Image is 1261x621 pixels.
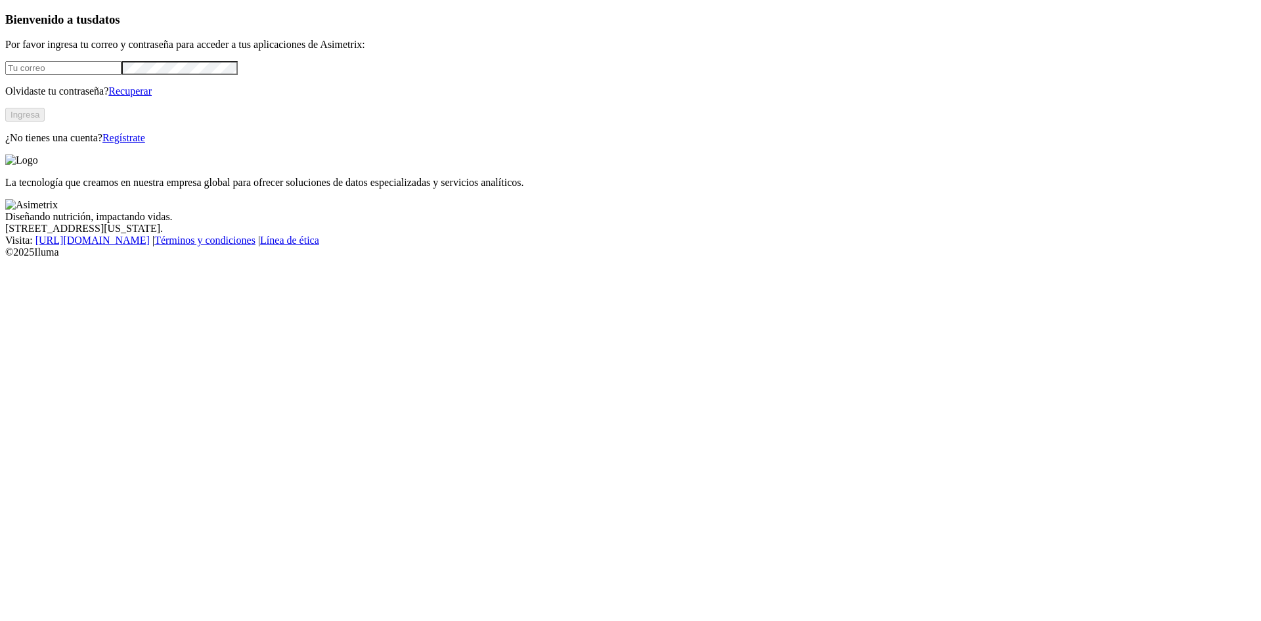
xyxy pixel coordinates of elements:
[5,108,45,122] button: Ingresa
[5,12,1256,27] h3: Bienvenido a tus
[5,246,1256,258] div: © 2025 Iluma
[5,211,1256,223] div: Diseñando nutrición, impactando vidas.
[5,235,1256,246] div: Visita : | |
[5,199,58,211] img: Asimetrix
[35,235,150,246] a: [URL][DOMAIN_NAME]
[102,132,145,143] a: Regístrate
[154,235,255,246] a: Términos y condiciones
[92,12,120,26] span: datos
[5,223,1256,235] div: [STREET_ADDRESS][US_STATE].
[5,154,38,166] img: Logo
[5,132,1256,144] p: ¿No tienes una cuenta?
[5,61,122,75] input: Tu correo
[5,177,1256,189] p: La tecnología que creamos en nuestra empresa global para ofrecer soluciones de datos especializad...
[260,235,319,246] a: Línea de ética
[5,85,1256,97] p: Olvidaste tu contraseña?
[108,85,152,97] a: Recuperar
[5,39,1256,51] p: Por favor ingresa tu correo y contraseña para acceder a tus aplicaciones de Asimetrix:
